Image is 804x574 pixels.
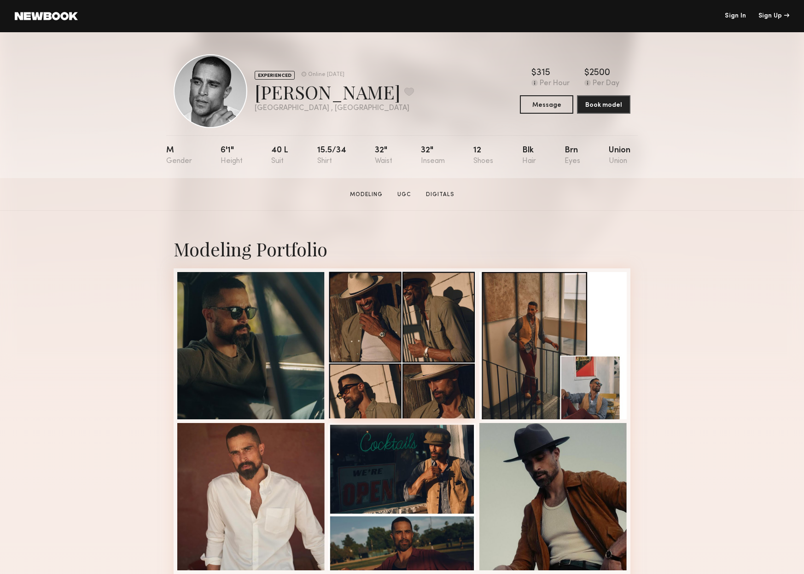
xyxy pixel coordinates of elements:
div: [GEOGRAPHIC_DATA] , [GEOGRAPHIC_DATA] [255,104,414,112]
div: Online [DATE] [308,72,344,78]
a: Sign In [725,13,746,19]
div: Modeling Portfolio [174,237,630,261]
div: $ [531,69,536,78]
div: M [166,146,192,165]
a: Modeling [346,191,386,199]
div: EXPERIENCED [255,71,295,80]
div: $ [584,69,589,78]
a: Digitals [422,191,458,199]
div: 32" [421,146,445,165]
div: Per Day [593,80,619,88]
div: [PERSON_NAME] [255,80,414,104]
button: Message [520,95,573,114]
div: 6'1" [221,146,243,165]
a: UGC [394,191,415,199]
div: Blk [522,146,536,165]
div: 40 l [271,146,288,165]
div: 12 [473,146,493,165]
div: 15.5/34 [317,146,346,165]
button: Book model [577,95,630,114]
div: 2500 [589,69,610,78]
div: Per Hour [540,80,570,88]
div: Union [609,146,630,165]
div: 315 [536,69,550,78]
div: Sign Up [758,13,789,19]
div: 32" [375,146,392,165]
div: Brn [565,146,580,165]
